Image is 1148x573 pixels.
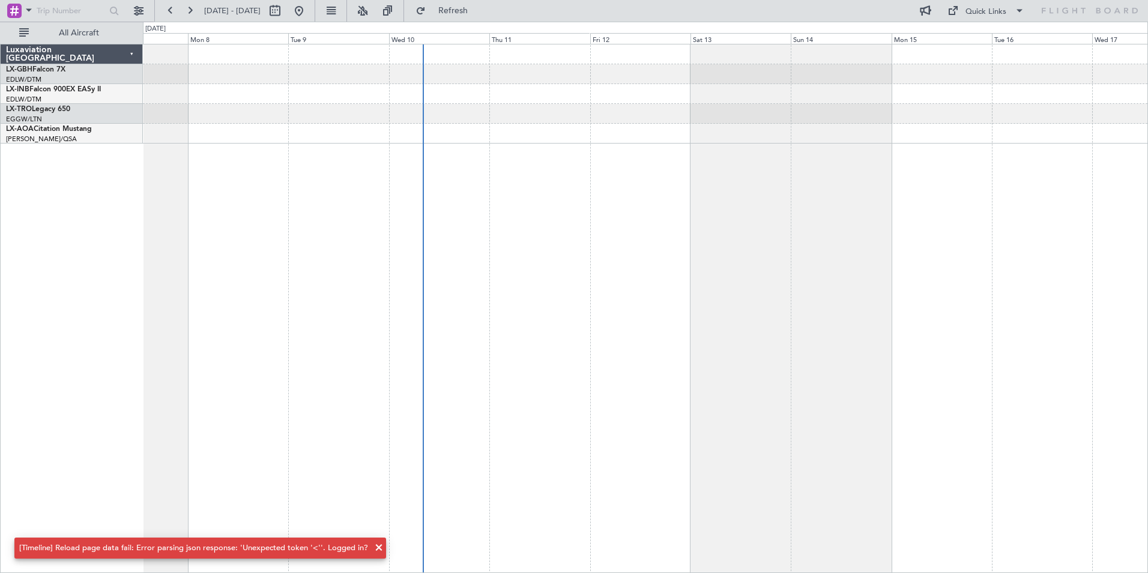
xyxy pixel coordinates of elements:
span: [DATE] - [DATE] [204,5,261,16]
button: All Aircraft [13,23,130,43]
button: Quick Links [941,1,1030,20]
span: LX-TRO [6,106,32,113]
button: Refresh [410,1,482,20]
a: EGGW/LTN [6,115,42,124]
span: LX-AOA [6,126,34,133]
div: Sun 14 [791,33,891,44]
div: Mon 15 [892,33,992,44]
div: Tue 9 [288,33,388,44]
div: Sat 13 [690,33,791,44]
div: Wed 10 [389,33,489,44]
span: LX-GBH [6,66,32,73]
span: Refresh [428,7,479,15]
a: EDLW/DTM [6,75,41,84]
a: LX-TROLegacy 650 [6,106,70,113]
span: LX-INB [6,86,29,93]
input: Trip Number [37,2,106,20]
div: Fri 12 [590,33,690,44]
a: EDLW/DTM [6,95,41,104]
a: LX-GBHFalcon 7X [6,66,65,73]
a: LX-INBFalcon 900EX EASy II [6,86,101,93]
a: [PERSON_NAME]/QSA [6,135,77,144]
div: Mon 8 [188,33,288,44]
div: Tue 16 [992,33,1092,44]
div: Thu 11 [489,33,590,44]
div: [DATE] [145,24,166,34]
div: Quick Links [965,6,1006,18]
span: All Aircraft [31,29,127,37]
a: LX-AOACitation Mustang [6,126,92,133]
div: [Timeline] Reload page data fail: Error parsing json response: 'Unexpected token '<''. Logged in? [19,542,368,554]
